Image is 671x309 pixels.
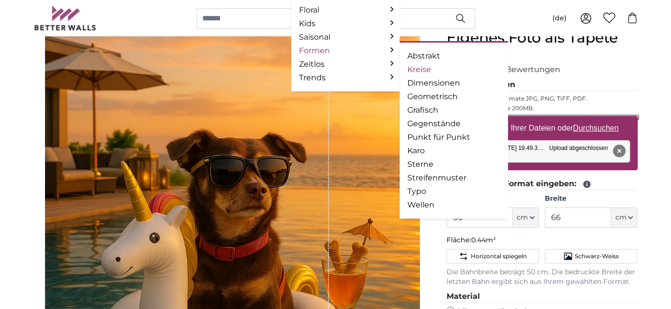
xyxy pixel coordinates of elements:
[447,249,539,264] button: Horizontal spiegeln
[462,118,623,138] label: Drag & Drop Ihrer Dateien oder
[407,91,500,103] a: Geometrisch
[611,207,637,228] button: cm
[299,59,392,70] a: Zeitlos
[447,291,638,303] legend: Material
[299,18,392,29] a: Kids
[299,72,392,84] a: Trends
[517,213,528,222] span: cm
[615,213,626,222] span: cm
[407,145,500,157] a: Karo
[299,31,392,43] a: Saisonal
[575,252,619,260] span: Schwarz-Weiss
[447,267,638,287] p: Die Bahnbreite beträgt 50 cm. Die bedruckte Breite der letzten Bahn ergibt sich aus Ihrem gewählt...
[299,45,392,57] a: Formen
[573,124,618,132] u: Durchsuchen
[447,79,638,91] legend: Datei auswählen
[407,186,500,197] a: Typo
[545,194,637,204] label: Breite
[447,95,638,103] p: Unterstützte Dateiformate JPG, PNG, TIFF, PDF.
[407,159,500,170] a: Sterne
[34,6,97,30] img: Betterwalls
[513,207,539,228] button: cm
[299,4,392,16] a: Floral
[407,199,500,211] a: Wellen
[545,249,637,264] button: Schwarz-Weiss
[407,50,500,62] a: Abstrakt
[470,252,526,260] span: Horizontal spiegeln
[407,64,500,75] a: Kreise
[407,77,500,89] a: Dimensionen
[447,178,638,190] legend: Gewünschtes Format eingeben:
[407,132,500,143] a: Punkt für Punkt
[447,104,638,112] p: Maximale Dateigrösse 200MB.
[471,235,496,244] span: 0.44m²
[407,172,500,184] a: Streifenmuster
[407,118,500,130] a: Gegenstände
[447,29,638,46] h1: Eigenes Foto als Tapete
[407,104,500,116] a: Grafisch
[495,65,560,74] span: 33 Bewertungen
[447,235,638,245] p: Fläche:
[545,10,574,27] button: (de)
